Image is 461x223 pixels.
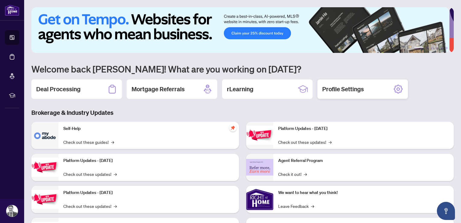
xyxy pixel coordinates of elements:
h1: Welcome back [PERSON_NAME]! What are you working on [DATE]? [31,63,454,75]
span: pushpin [229,124,237,131]
p: Platform Updates - [DATE] [63,189,234,196]
button: 3 [431,47,433,49]
a: Leave Feedback→ [278,203,314,209]
img: logo [5,5,19,16]
span: → [311,203,314,209]
img: Platform Updates - September 16, 2025 [31,158,59,177]
img: Platform Updates - July 21, 2025 [31,190,59,209]
img: Self-Help [31,122,59,149]
button: Open asap [437,202,455,220]
a: Check out these updates!→ [63,171,117,177]
p: Agent Referral Program [278,157,449,164]
img: Slide 0 [31,7,449,53]
a: Check out these updates!→ [278,139,332,145]
span: → [329,139,332,145]
a: Check out these guides!→ [63,139,114,145]
p: Platform Updates - [DATE] [63,157,234,164]
button: 5 [440,47,443,49]
h2: Mortgage Referrals [132,85,185,93]
span: → [111,139,114,145]
button: 2 [426,47,428,49]
span: → [304,171,307,177]
button: 1 [414,47,424,49]
h2: Deal Processing [36,85,81,93]
h3: Brokerage & Industry Updates [31,108,454,117]
img: Platform Updates - June 23, 2025 [246,126,273,145]
h2: Profile Settings [322,85,364,93]
span: → [114,171,117,177]
p: Self-Help [63,125,234,132]
p: We want to hear what you think! [278,189,449,196]
button: 6 [445,47,448,49]
a: Check it out!→ [278,171,307,177]
a: Check out these updates!→ [63,203,117,209]
img: We want to hear what you think! [246,186,273,213]
button: 4 [436,47,438,49]
span: → [114,203,117,209]
img: Agent Referral Program [246,159,273,176]
h2: rLearning [227,85,253,93]
img: Profile Icon [6,205,18,217]
p: Platform Updates - [DATE] [278,125,449,132]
